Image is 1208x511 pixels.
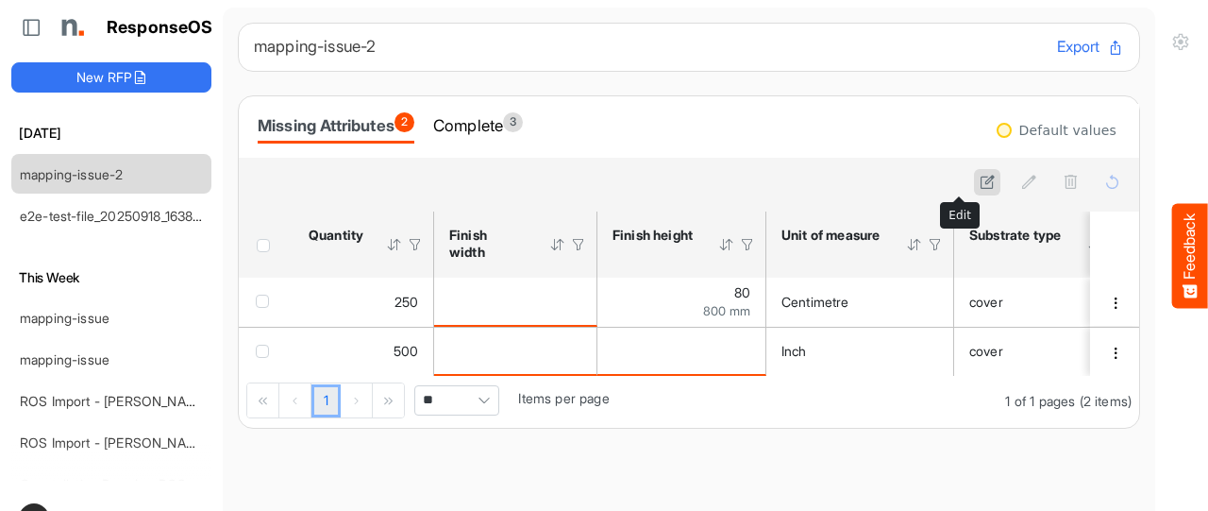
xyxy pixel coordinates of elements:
[1080,393,1132,409] span: (2 items)
[394,343,418,359] span: 500
[20,351,109,367] a: mapping-issue
[449,227,525,261] div: Finish width
[1105,294,1126,313] button: dropdownbutton
[407,236,424,253] div: Filter Icon
[107,18,213,38] h1: ResponseOS
[247,383,279,417] div: Go to first page
[781,227,881,244] div: Unit of measure
[20,393,294,409] a: ROS Import - [PERSON_NAME] - Final (short)
[954,278,1135,327] td: cover is template cell Column Header httpsnorthellcomontologiesmapping-rulesmaterialhassubstratem...
[781,343,807,359] span: Inch
[612,227,694,244] div: Finish height
[1105,344,1126,363] button: dropdownbutton
[954,327,1135,376] td: cover is template cell Column Header httpsnorthellcomontologiesmapping-rulesmaterialhassubstratem...
[20,166,123,182] a: mapping-issue-2
[969,294,1003,310] span: cover
[20,208,225,224] a: e2e-test-file_20250918_163829 (1)
[503,112,523,132] span: 3
[766,327,954,376] td: Inch is template cell Column Header httpsnorthellcomontologiesmapping-rulesmeasurementhasunitofme...
[239,327,294,376] td: checkbox
[373,383,404,417] div: Go to last page
[969,227,1063,244] div: Substrate type
[434,327,597,376] td: is template cell Column Header httpsnorthellcomontologiesmapping-rulesmeasurementhasfinishsizewidth
[20,310,109,326] a: mapping-issue
[1005,393,1075,409] span: 1 of 1 pages
[969,343,1003,359] span: cover
[1019,124,1116,137] div: Default values
[279,383,311,417] div: Go to previous page
[433,112,523,139] div: Complete
[1090,278,1143,327] td: e7e42225-d193-458b-84a9-d1bc7be3e4be is template cell Column Header
[394,112,414,132] span: 2
[1172,203,1208,308] button: Feedback
[258,112,414,139] div: Missing Attributes
[414,385,499,416] span: Pagerdropdown
[927,236,944,253] div: Filter Icon
[518,390,609,406] span: Items per page
[11,267,211,288] h6: This Week
[239,278,294,327] td: checkbox
[239,376,1139,428] div: Pager Container
[20,434,294,451] a: ROS Import - [PERSON_NAME] - Final (short)
[341,383,373,417] div: Go to next page
[309,227,361,244] div: Quantity
[597,278,766,327] td: 80 is template cell Column Header httpsnorthellcomontologiesmapping-rulesmeasurementhasfinishsize...
[703,303,750,318] span: 800 mm
[941,203,979,228] div: Edit
[52,9,90,46] img: Northell
[311,384,341,418] a: Page 1 of 1 Pages
[739,236,756,253] div: Filter Icon
[766,278,954,327] td: Centimetre is template cell Column Header httpsnorthellcomontologiesmapping-rulesmeasurementhasun...
[394,294,418,310] span: 250
[1090,327,1143,376] td: 020a23e8-5bdd-44c9-a851-c404e84e2377 is template cell Column Header
[570,236,587,253] div: Filter Icon
[239,212,294,278] th: Header checkbox
[294,278,434,327] td: 250 is template cell Column Header httpsnorthellcomontologiesmapping-rulesorderhasquantity
[781,294,849,310] span: Centimetre
[1057,35,1124,60] button: Export
[734,284,750,300] span: 80
[254,39,1042,55] h6: mapping-issue-2
[11,123,211,144] h6: [DATE]
[294,327,434,376] td: 500 is template cell Column Header httpsnorthellcomontologiesmapping-rulesorderhasquantity
[11,62,211,93] button: New RFP
[597,327,766,376] td: is template cell Column Header httpsnorthellcomontologiesmapping-rulesmeasurementhasfinishsizeheight
[434,278,597,327] td: is template cell Column Header httpsnorthellcomontologiesmapping-rulesmeasurementhasfinishsizewidth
